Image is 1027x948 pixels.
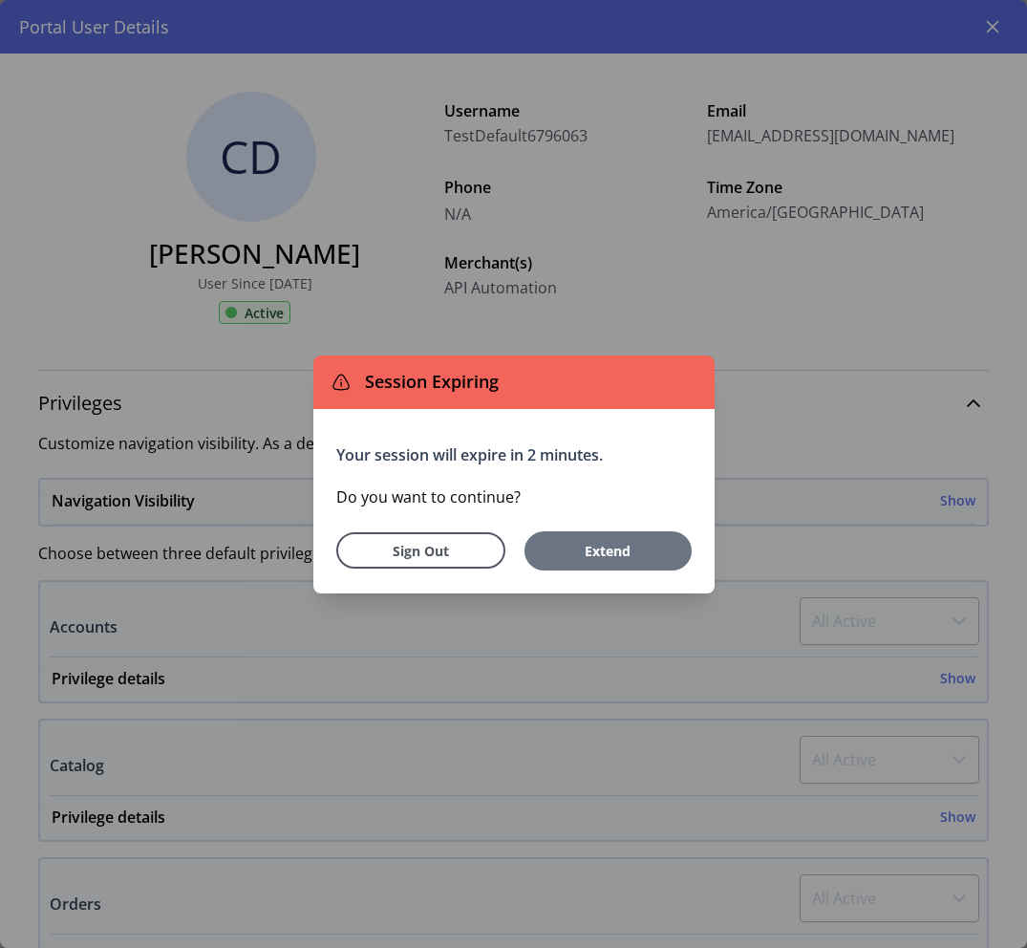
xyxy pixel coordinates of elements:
[336,485,692,508] p: Do you want to continue?
[357,369,499,395] span: Session Expiring
[336,443,692,466] p: Your session will expire in 2 minutes.
[336,532,505,569] button: Sign Out
[361,541,481,561] span: Sign Out
[534,541,682,561] span: Extend
[524,531,692,571] button: Extend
